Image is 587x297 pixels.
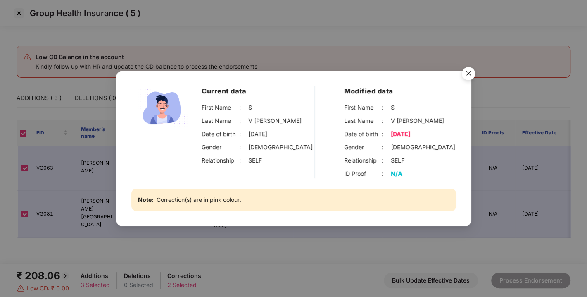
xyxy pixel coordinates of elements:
div: Date of birth [344,129,381,139]
h3: Modified data [344,86,456,97]
div: : [239,116,248,125]
div: [DEMOGRAPHIC_DATA] [248,143,313,152]
div: : [239,156,248,165]
div: Correction(s) are in pink colour. [131,189,456,211]
div: : [239,103,248,112]
div: Gender [344,143,381,152]
div: Gender [202,143,239,152]
div: S [390,103,394,112]
h3: Current data [202,86,314,97]
div: Relationship [202,156,239,165]
div: S [248,103,252,112]
div: : [381,156,391,165]
div: : [381,129,391,139]
img: svg+xml;base64,PHN2ZyB4bWxucz0iaHR0cDovL3d3dy53My5vcmcvMjAwMC9zdmciIHdpZHRoPSI1NiIgaGVpZ2h0PSI1Ni... [457,63,480,86]
div: [DATE] [390,129,410,139]
div: Relationship [344,156,381,165]
img: svg+xml;base64,PHN2ZyB4bWxucz0iaHR0cDovL3d3dy53My5vcmcvMjAwMC9zdmciIHdpZHRoPSIyMjQiIGhlaWdodD0iMT... [131,86,193,129]
div: : [381,103,391,112]
b: Note: [138,195,153,204]
div: First Name [202,103,239,112]
div: ID Proof [344,169,381,178]
div: [DEMOGRAPHIC_DATA] [390,143,455,152]
div: : [381,143,391,152]
div: SELF [248,156,262,165]
div: Last Name [202,116,239,125]
button: Close [457,63,479,85]
div: : [239,143,248,152]
div: Date of birth [202,129,239,139]
div: V [PERSON_NAME] [248,116,302,125]
div: N/A [390,169,402,178]
div: : [381,169,391,178]
div: V [PERSON_NAME] [390,116,444,125]
div: : [239,129,248,139]
div: Last Name [344,116,381,125]
div: : [381,116,391,125]
div: First Name [344,103,381,112]
div: [DATE] [248,129,267,139]
div: SELF [390,156,404,165]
